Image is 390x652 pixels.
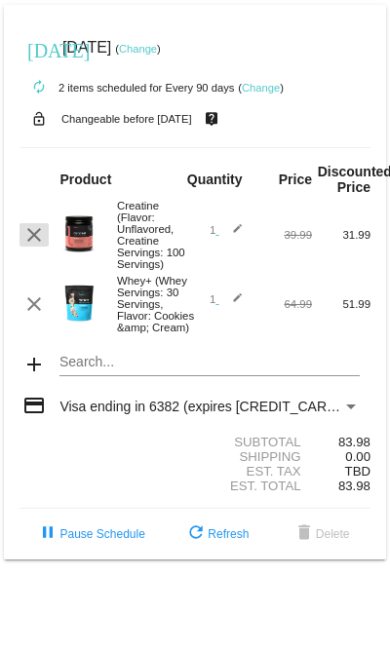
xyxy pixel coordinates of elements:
span: Refresh [184,527,249,541]
span: TBD [345,464,370,479]
mat-icon: clear [22,292,46,316]
mat-select: Payment Method [59,399,359,414]
mat-icon: add [22,353,46,376]
span: Pause Schedule [36,527,144,541]
mat-icon: credit_card [22,394,46,417]
a: Change [119,43,157,55]
img: Image-1-Carousel-Creatine-100S-1000x1000-1.png [59,214,98,253]
div: 39.99 [253,229,312,241]
mat-icon: edit [219,223,243,247]
span: 1 [210,224,243,236]
div: 83.98 [312,435,370,449]
mat-icon: pause [36,522,59,546]
mat-icon: lock_open [27,106,51,132]
span: 1 [210,293,243,305]
mat-icon: delete [292,522,316,546]
div: Whey+ (Whey Servings: 30 Servings, Flavor: Cookies &amp; Cream) [107,275,195,333]
div: Subtotal [195,435,312,449]
input: Search... [59,355,359,370]
div: 64.99 [253,298,312,310]
mat-icon: refresh [184,522,208,546]
div: Shipping [195,449,312,464]
div: 31.99 [312,229,370,241]
button: Refresh [169,517,264,552]
strong: Quantity [187,172,243,187]
strong: Product [59,172,111,187]
small: Changeable before [DATE] [61,113,192,125]
span: 83.98 [338,479,370,493]
span: Delete [292,527,350,541]
mat-icon: autorenew [27,76,51,99]
small: 2 items scheduled for Every 90 days [19,82,234,94]
small: ( ) [238,82,284,94]
mat-icon: live_help [200,106,223,132]
div: 51.99 [312,298,370,310]
img: Image-1-Carousel-Whey-2lb-Cookies-n-Cream-no-badge-Transp.png [59,284,98,323]
mat-icon: [DATE] [27,37,51,60]
div: Est. Total [195,479,312,493]
a: Change [242,82,280,94]
span: Visa ending in 6382 (expires [CREDIT_CARD_DATA]) [59,399,386,414]
div: Est. Tax [195,464,312,479]
span: 0.00 [345,449,370,464]
button: Delete [277,517,366,552]
strong: Price [279,172,312,187]
button: Pause Schedule [20,517,160,552]
div: Creatine (Flavor: Unflavored, Creatine Servings: 100 Servings) [107,200,195,270]
mat-icon: edit [219,292,243,316]
small: ( ) [115,43,161,55]
mat-icon: clear [22,223,46,247]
